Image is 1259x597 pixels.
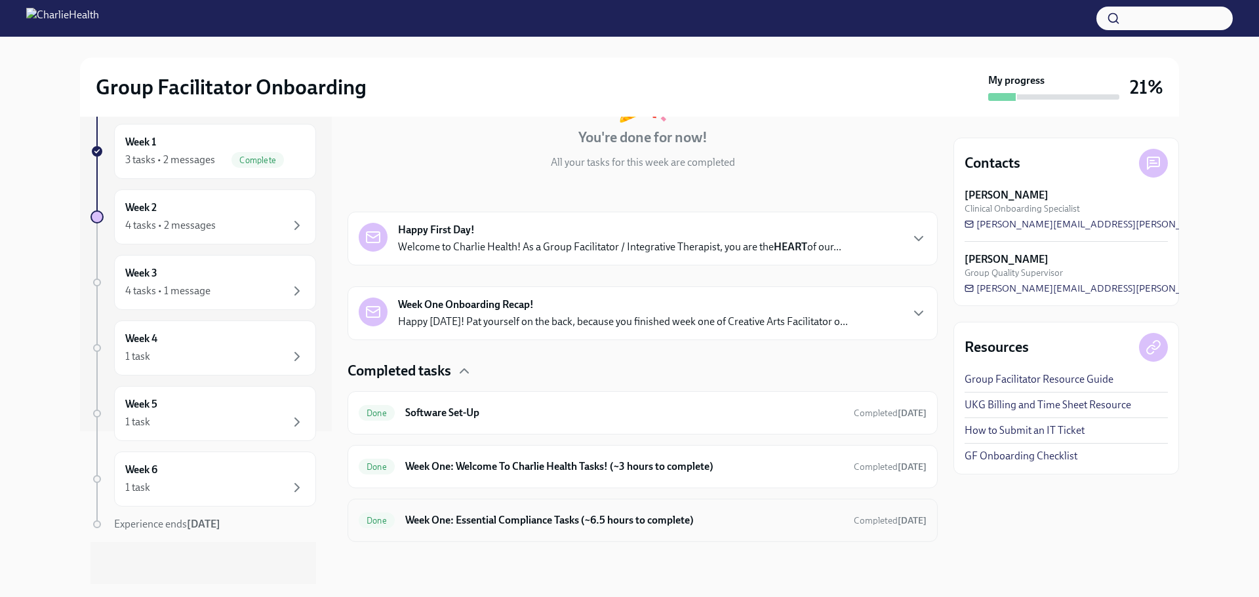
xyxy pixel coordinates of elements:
[348,361,451,381] h4: Completed tasks
[898,515,927,526] strong: [DATE]
[125,218,216,233] div: 4 tasks • 2 messages
[551,155,735,170] p: All your tasks for this week are completed
[854,407,927,419] span: September 15th, 2025 19:29
[96,74,367,100] h2: Group Facilitator Onboarding
[359,456,927,477] a: DoneWeek One: Welcome To Charlie Health Tasks! (~3 hours to complete)Completed[DATE]
[90,320,316,376] a: Week 41 task
[90,386,316,441] a: Week 51 task
[90,452,316,507] a: Week 61 task
[854,514,927,527] span: September 20th, 2025 19:34
[965,188,1049,202] strong: [PERSON_NAME]
[965,449,1077,463] a: GF Onboarding Checklist
[125,266,157,280] h6: Week 3
[398,223,475,237] strong: Happy First Day!
[965,398,1131,412] a: UKG Billing and Time Sheet Resource
[125,135,156,149] h6: Week 1
[398,240,841,254] p: Welcome to Charlie Health! As a Group Facilitator / Integrative Therapist, you are the of our...
[965,153,1020,173] h4: Contacts
[125,397,157,412] h6: Week 5
[965,423,1085,438] a: How to Submit an IT Ticket
[1130,75,1163,99] h3: 21%
[965,337,1029,357] h4: Resources
[359,516,395,526] span: Done
[965,267,1063,279] span: Group Quality Supervisor
[398,315,848,329] p: Happy [DATE]! Pat yourself on the back, because you finished week one of Creative Arts Facilitato...
[854,461,927,473] span: September 18th, 2025 18:10
[774,241,807,253] strong: HEART
[854,408,927,419] span: Completed
[988,73,1045,88] strong: My progress
[125,284,210,298] div: 4 tasks • 1 message
[405,406,843,420] h6: Software Set-Up
[90,255,316,310] a: Week 34 tasks • 1 message
[854,515,927,526] span: Completed
[125,349,150,364] div: 1 task
[231,155,284,165] span: Complete
[405,459,843,474] h6: Week One: Welcome To Charlie Health Tasks! (~3 hours to complete)
[187,518,220,530] strong: [DATE]
[616,77,669,120] div: 🎉
[125,201,157,215] h6: Week 2
[965,202,1080,215] span: Clinical Onboarding Specialist
[125,332,157,346] h6: Week 4
[359,408,395,418] span: Done
[359,402,927,423] a: DoneSoftware Set-UpCompleted[DATE]
[359,462,395,472] span: Done
[965,372,1113,387] a: Group Facilitator Resource Guide
[90,124,316,179] a: Week 13 tasks • 2 messagesComplete
[90,189,316,244] a: Week 24 tasks • 2 messages
[398,298,534,312] strong: Week One Onboarding Recap!
[125,463,157,477] h6: Week 6
[125,415,150,429] div: 1 task
[898,461,927,472] strong: [DATE]
[578,128,708,147] h4: You're done for now!
[26,8,99,29] img: CharlieHealth
[348,361,938,381] div: Completed tasks
[125,153,215,167] div: 3 tasks • 2 messages
[898,408,927,419] strong: [DATE]
[854,461,927,472] span: Completed
[114,518,220,530] span: Experience ends
[125,480,150,495] div: 1 task
[405,513,843,528] h6: Week One: Essential Compliance Tasks (~6.5 hours to complete)
[965,252,1049,267] strong: [PERSON_NAME]
[359,510,927,531] a: DoneWeek One: Essential Compliance Tasks (~6.5 hours to complete)Completed[DATE]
